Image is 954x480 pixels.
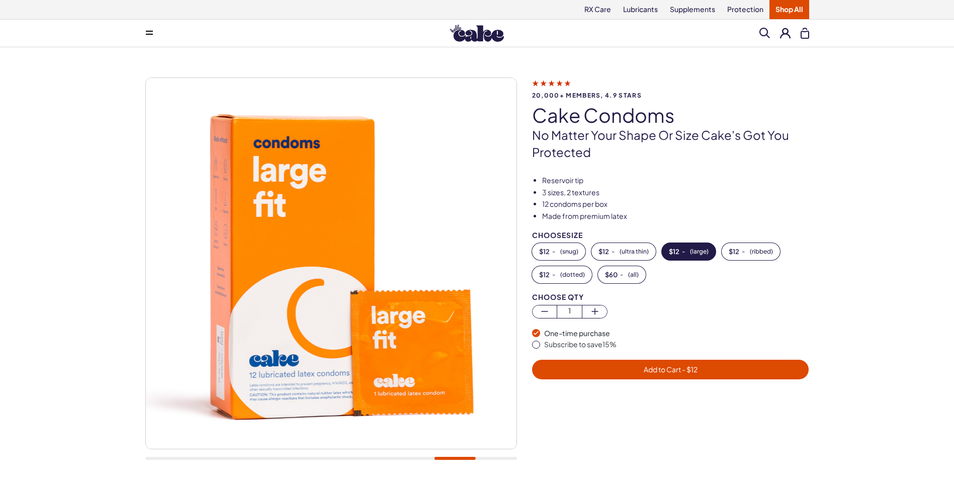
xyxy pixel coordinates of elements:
[598,248,609,255] span: $ 12
[145,78,516,449] img: Cake Condoms
[620,248,649,255] span: ( ultra thin )
[539,271,550,278] span: $ 12
[644,365,698,374] span: Add to Cart
[729,248,739,255] span: $ 12
[557,305,582,317] span: 1
[532,293,809,301] div: Choose Qty
[628,271,639,278] span: ( all )
[539,248,550,255] span: $ 12
[532,231,809,239] div: Choose Size
[560,248,578,255] span: ( snug )
[532,92,809,99] span: 20,000+ members, 4.9 stars
[532,243,585,260] button: -
[669,248,679,255] span: $ 12
[532,127,809,161] p: No matter your shape or size Cake's got you protected
[598,266,646,283] button: -
[542,211,809,221] li: Made from premium latex
[605,271,618,278] span: $ 60
[662,243,716,260] button: -
[542,188,809,198] li: 3 sizes, 2 textures
[690,248,709,255] span: ( large )
[560,271,585,278] span: ( dotted )
[532,78,809,99] a: 20,000+ members, 4.9 stars
[722,243,780,260] button: -
[532,360,809,379] button: Add to Cart - $12
[542,199,809,209] li: 12 condoms per box
[532,266,592,283] button: -
[681,365,698,374] span: - $ 12
[544,340,809,350] div: Subscribe to save 15 %
[532,105,809,126] h1: Cake Condoms
[542,176,809,186] li: Reservoir tip
[591,243,656,260] button: -
[450,25,504,42] img: Hello Cake
[750,248,773,255] span: ( ribbed )
[544,329,809,339] div: One-time purchase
